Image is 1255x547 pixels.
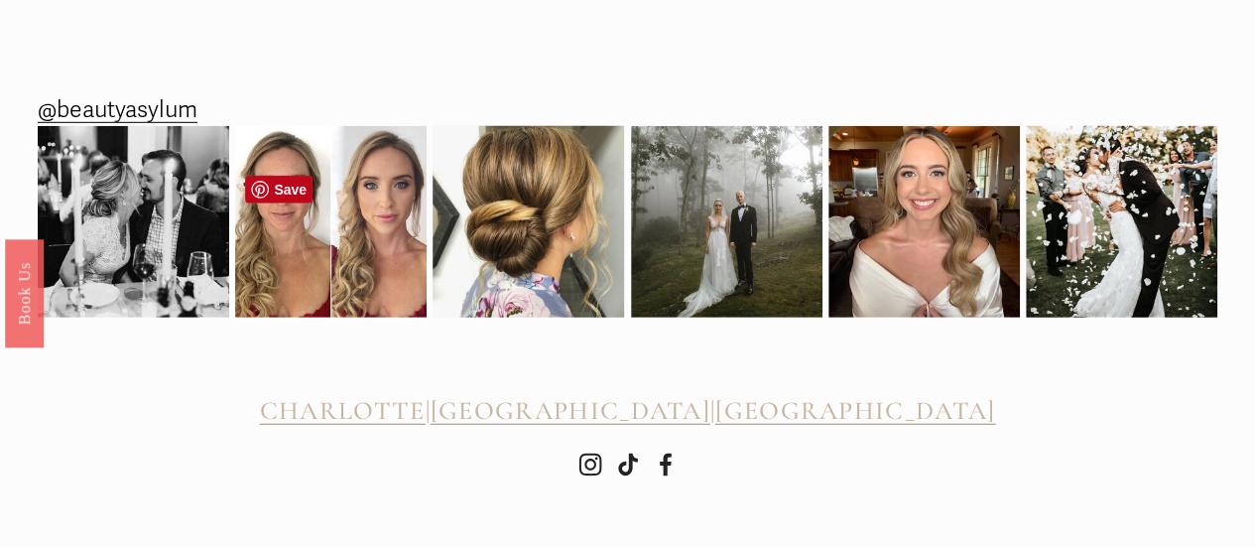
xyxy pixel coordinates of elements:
img: Going into the wedding weekend with some bridal inspo for ya! 💫 @beautyasylum_charlotte #beautyas... [828,126,1020,318]
img: So much pretty from this weekend! Here&rsquo;s one from @beautyasylum_charlotte #beautyasylum @up... [433,108,624,336]
a: Book Us [5,238,44,346]
a: [GEOGRAPHIC_DATA] [715,396,995,426]
img: It&rsquo;s been a while since we&rsquo;ve shared a before and after! Subtle makeup &amp; romantic... [235,126,427,318]
a: CHARLOTTE [260,396,426,426]
img: Picture perfect 💫 @beautyasylum_charlotte @apryl_naylor_makeup #beautyasylum_apryl @uptownfunkyou... [631,126,822,318]
span: [GEOGRAPHIC_DATA] [431,395,710,426]
span: [GEOGRAPHIC_DATA] [715,395,995,426]
a: Instagram [578,453,602,477]
a: @beautyasylum [38,89,197,131]
a: Pin it! [245,176,313,204]
span: CHARLOTTE [260,395,426,426]
a: [GEOGRAPHIC_DATA] [431,396,710,426]
img: Rehearsal dinner vibes from Raleigh, NC. We added a subtle braid at the top before we created her... [38,126,229,318]
span: | [425,395,430,426]
img: 2020 didn&rsquo;t stop this wedding celebration! 🎊😍🎉 @beautyasylum_atlanta #beautyasylum @bridal_... [1026,102,1217,342]
a: Facebook [654,453,678,477]
a: TikTok [616,453,640,477]
span: | [710,395,715,426]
